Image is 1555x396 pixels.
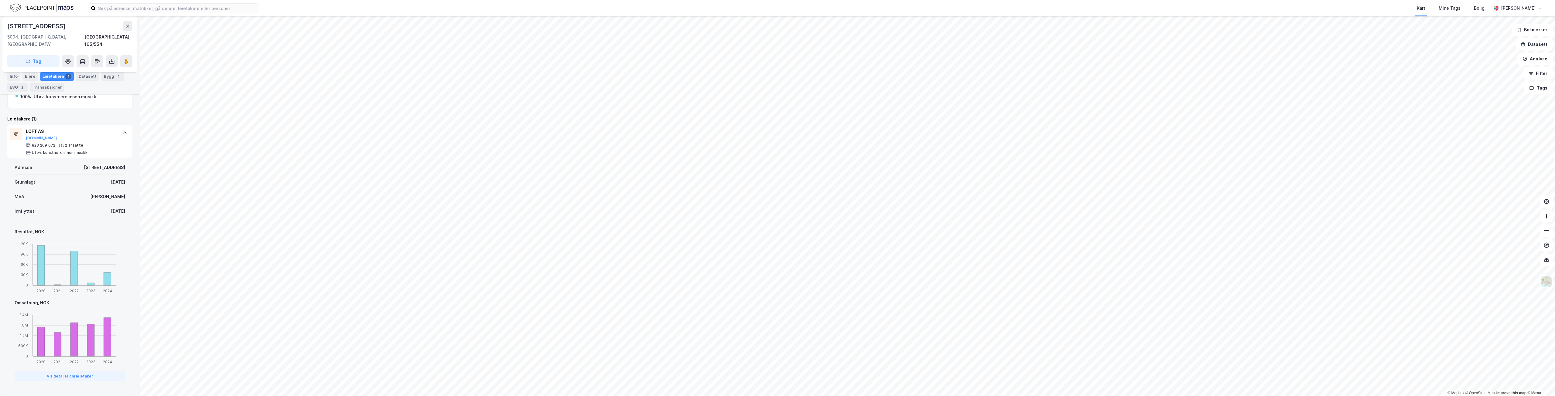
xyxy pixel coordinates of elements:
div: MVA [15,193,24,200]
div: Bolig [1474,5,1485,12]
div: 1 [115,73,121,80]
tspan: 0 [26,283,28,287]
div: Mine Tags [1439,5,1461,12]
div: Resultat, NOK [15,228,125,235]
div: [DATE] [111,178,125,186]
tspan: 2.4M [19,313,28,317]
div: Kart [1417,5,1425,12]
div: 823 269 072 [32,143,55,148]
tspan: 2020 [36,360,46,364]
div: 100% [20,93,31,100]
tspan: 2020 [36,289,46,293]
tspan: 2021 [53,289,62,293]
div: Omsetning, NOK [15,299,125,306]
input: Søk på adresse, matrikkel, gårdeiere, leietakere eller personer [96,4,258,13]
button: Vis detaljer om leietaker [15,371,125,381]
div: 2 [19,84,25,90]
button: Datasett [1516,38,1553,50]
div: Utøv. kunstnere innen musikk [34,93,96,100]
div: LÖFT AS [26,128,116,135]
div: [STREET_ADDRESS] [7,21,67,31]
button: Tags [1524,82,1553,94]
tspan: 2022 [70,289,79,293]
tspan: 2023 [86,289,95,293]
div: Leietakere (1) [7,115,132,123]
div: Utøv. kunstnere innen musikk [32,150,88,155]
tspan: 2024 [103,289,112,293]
div: [DATE] [111,208,125,215]
tspan: 120K [19,242,28,246]
button: Tag [7,55,60,67]
button: Analyse [1517,53,1553,65]
div: [STREET_ADDRESS] [84,164,125,171]
iframe: Chat Widget [1525,367,1555,396]
div: 5004, [GEOGRAPHIC_DATA], [GEOGRAPHIC_DATA] [7,33,84,48]
tspan: 2024 [103,360,112,364]
tspan: 2023 [86,360,95,364]
tspan: 1.8M [20,323,28,327]
div: ESG [7,83,28,92]
tspan: 90K [21,252,28,256]
div: Grunnlagt [15,178,35,186]
tspan: 600K [18,344,28,348]
div: [PERSON_NAME] [1501,5,1536,12]
div: Eiere [22,72,38,81]
img: logo.f888ab2527a4732fd821a326f86c7f29.svg [10,3,73,13]
tspan: 30K [21,272,28,277]
div: 1 [65,73,71,80]
button: Bokmerker [1512,24,1553,36]
div: Transaksjoner [30,83,64,92]
div: Adresse [15,164,32,171]
div: Bygg [101,72,124,81]
tspan: 60K [21,262,28,267]
button: [DOMAIN_NAME] [26,136,57,140]
tspan: 2022 [70,360,79,364]
tspan: 0 [26,354,28,358]
div: [PERSON_NAME] [90,193,125,200]
div: Leietakere [40,72,74,81]
a: Improve this map [1496,391,1526,395]
a: Mapbox [1447,391,1464,395]
div: Datasett [76,72,99,81]
div: Innflyttet [15,208,34,215]
div: Info [7,72,20,81]
tspan: 2021 [53,360,62,364]
div: 2 ansatte [65,143,83,148]
button: Filter [1523,67,1553,80]
a: OpenStreetMap [1465,391,1495,395]
div: [GEOGRAPHIC_DATA], 165/554 [84,33,132,48]
img: Z [1541,276,1552,287]
tspan: 1.2M [20,333,28,338]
